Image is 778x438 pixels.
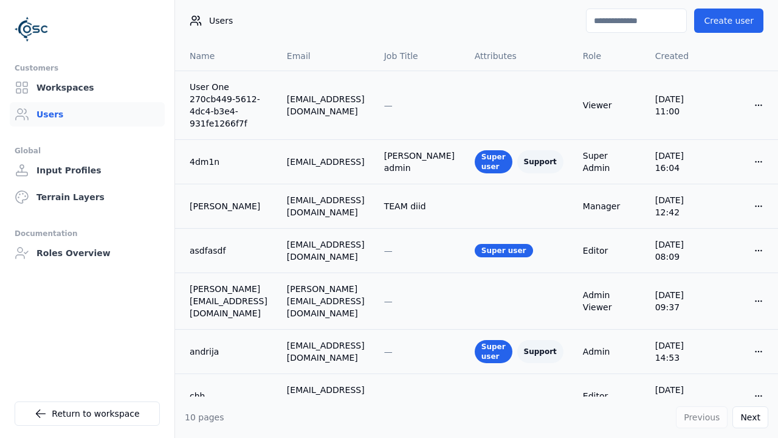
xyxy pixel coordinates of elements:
[694,9,763,33] button: Create user
[465,41,573,71] th: Attributes
[287,93,365,117] div: [EMAIL_ADDRESS][DOMAIN_NAME]
[583,289,636,313] div: Admin Viewer
[10,158,165,182] a: Input Profiles
[384,200,455,212] div: TEAM diid
[10,102,165,127] a: Users
[655,93,706,117] div: [DATE] 11:00
[175,41,277,71] th: Name
[583,245,636,257] div: Editor
[190,245,267,257] a: asdfasdf
[190,200,267,212] a: [PERSON_NAME]
[384,347,393,356] span: —
[583,150,636,174] div: Super Admin
[645,41,716,71] th: Created
[655,150,706,174] div: [DATE] 16:04
[384,246,393,255] span: —
[517,150,563,173] div: Support
[583,99,636,111] div: Viewer
[287,194,365,218] div: [EMAIL_ADDRESS][DOMAIN_NAME]
[185,412,224,422] span: 10 pages
[655,238,706,263] div: [DATE] 08:09
[475,340,512,363] div: Super user
[190,346,267,358] a: andrija
[287,238,365,263] div: [EMAIL_ADDRESS][DOMAIN_NAME]
[287,283,365,319] div: [PERSON_NAME][EMAIL_ADDRESS][DOMAIN_NAME]
[287,156,365,168] div: [EMAIL_ADDRESS]
[10,75,165,100] a: Workspaces
[475,244,533,257] div: Super user
[384,150,455,174] div: [PERSON_NAME] admin
[374,41,465,71] th: Job Title
[583,346,636,358] div: Admin
[384,100,393,110] span: —
[655,194,706,218] div: [DATE] 12:42
[209,15,233,27] span: Users
[15,61,160,75] div: Customers
[10,241,165,265] a: Roles Overview
[15,144,160,158] div: Global
[10,185,165,209] a: Terrain Layers
[583,200,636,212] div: Manager
[384,391,393,401] span: —
[583,390,636,402] div: Editor
[287,384,365,408] div: [EMAIL_ADDRESS][DOMAIN_NAME]
[655,384,706,408] div: [DATE] 14:12
[384,296,393,306] span: —
[190,390,267,402] a: chh
[287,339,365,364] div: [EMAIL_ADDRESS][DOMAIN_NAME]
[15,226,160,241] div: Documentation
[190,81,267,130] a: User One 270cb449-5612-4dc4-b3e4-931fe1266f7f
[190,283,267,319] a: [PERSON_NAME][EMAIL_ADDRESS][DOMAIN_NAME]
[277,41,374,71] th: Email
[475,150,512,173] div: Super user
[15,401,160,426] a: Return to workspace
[655,339,706,364] div: [DATE] 14:53
[15,12,49,46] img: Logo
[732,406,768,428] button: Next
[573,41,645,71] th: Role
[190,156,267,168] a: 4dm1n
[655,289,706,313] div: [DATE] 09:37
[517,340,563,363] div: Support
